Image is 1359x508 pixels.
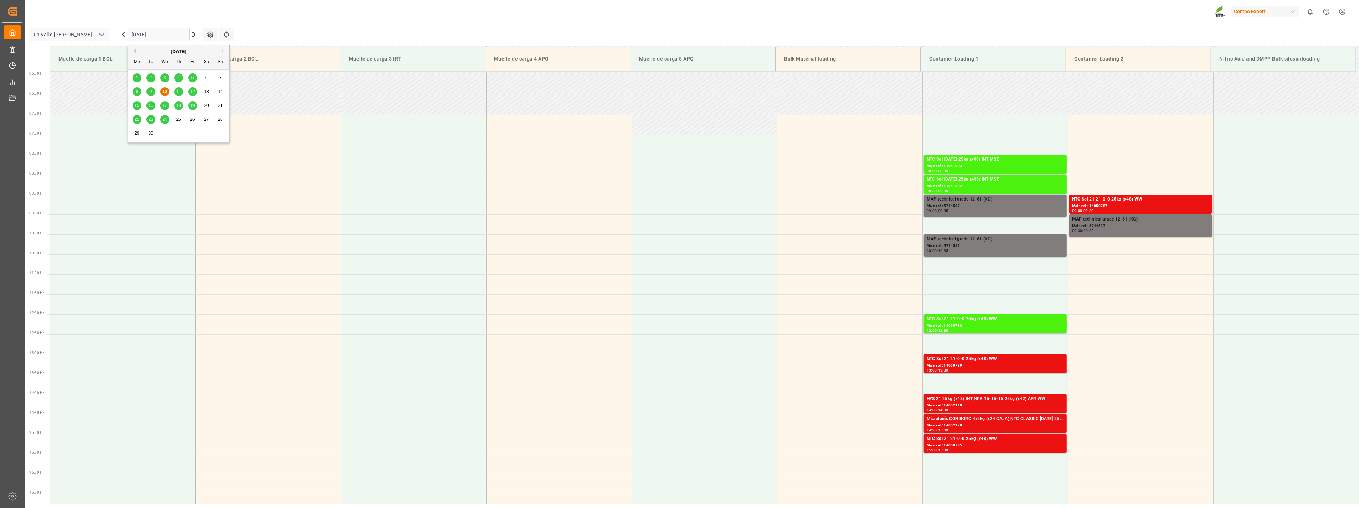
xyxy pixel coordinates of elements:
span: 13:00 Hr [29,351,44,355]
div: Choose Wednesday, September 3rd, 2025 [160,73,169,82]
div: Choose Thursday, September 4th, 2025 [174,73,183,82]
div: Choose Wednesday, September 17th, 2025 [160,101,169,110]
div: NTC Sol 21 21-0-0 25kg (x48) WW [927,316,1064,323]
div: MAP technical grade 12-61 (KG) [927,196,1064,203]
span: 9 [150,89,152,94]
div: Nitric Acid and DMPP Bulk silosunloading [1217,52,1350,66]
div: 15:00 [927,449,937,452]
div: Main ref : 14051002 [927,183,1064,189]
div: Main ref : 14050789 [927,363,1064,369]
span: 25 [176,117,181,122]
span: 15:00 Hr [29,431,44,435]
div: Muelle de carga 1 BOL [56,52,189,66]
span: 17 [162,103,167,108]
span: 1 [136,75,138,80]
div: 09:00 [927,209,937,212]
span: 06:30 Hr [29,92,44,95]
div: Choose Sunday, September 21st, 2025 [216,101,225,110]
span: 08:00 Hr [29,151,44,155]
div: Choose Saturday, September 13th, 2025 [202,87,211,96]
div: - [937,429,938,432]
div: 10:35 [938,249,948,252]
span: 5 [191,75,194,80]
div: Choose Saturday, September 27th, 2025 [202,115,211,124]
span: 10:00 Hr [29,231,44,235]
span: 28 [218,117,222,122]
div: Main ref : 14050787 [1072,203,1209,209]
span: 08:30 Hr [29,171,44,175]
div: Main ref : 5744587 [1072,223,1209,229]
div: 15:30 [938,449,948,452]
span: 13 [204,89,209,94]
span: 16:00 Hr [29,471,44,475]
div: Muelle de carga 5 APQ [636,52,769,66]
span: 14 [218,89,222,94]
div: NTC Sol [DATE] 25kg (x48) INT MSE [927,176,1064,183]
span: 10:30 Hr [29,251,44,255]
span: 4 [177,75,180,80]
div: Choose Sunday, September 14th, 2025 [216,87,225,96]
div: Choose Tuesday, September 2nd, 2025 [146,73,155,82]
div: 09:30 [1072,229,1082,232]
span: 8 [136,89,138,94]
div: - [937,249,938,252]
span: 09:00 Hr [29,191,44,195]
div: Choose Monday, September 8th, 2025 [133,87,141,96]
div: Choose Friday, September 5th, 2025 [188,73,197,82]
span: 09:30 Hr [29,211,44,215]
div: Main ref : 5744587 [927,203,1064,209]
div: HYS 21 25kg (x48) INT;NPK 15-15-15 25kg (x42) AFR WW [927,395,1064,403]
span: 14:00 Hr [29,391,44,395]
div: 14:00 [927,409,937,412]
div: Choose Thursday, September 25th, 2025 [174,115,183,124]
span: 11:30 Hr [29,291,44,295]
div: MAP technical grade 12-61 (KG) [1072,216,1209,223]
div: Muelle de carga 2 BOL [201,52,334,66]
div: - [937,169,938,172]
span: 2 [150,75,152,80]
div: Main ref : 14051003 [927,163,1064,169]
div: Compo Expert [1231,6,1299,17]
span: 20 [204,103,209,108]
span: 27 [204,117,209,122]
div: Main ref : 14052178 [927,423,1064,429]
div: Choose Friday, September 26th, 2025 [188,115,197,124]
div: Fr [188,58,197,67]
span: 16 [148,103,153,108]
div: 08:30 [927,189,937,192]
div: Choose Monday, September 29th, 2025 [133,129,141,138]
div: Choose Monday, September 1st, 2025 [133,73,141,82]
div: Choose Tuesday, September 30th, 2025 [146,129,155,138]
span: 26 [190,117,195,122]
div: 09:00 [938,189,948,192]
span: 11:00 Hr [29,271,44,275]
div: [DATE] [128,48,229,55]
div: Muelle de carga 3 IRT [346,52,479,66]
div: Choose Saturday, September 6th, 2025 [202,73,211,82]
img: Screenshot%202023-09-29%20at%2010.02.21.png_1712312052.png [1215,5,1226,18]
div: NTC Sol [DATE] 25kg (x48) INT MSE [927,156,1064,163]
div: Choose Tuesday, September 23rd, 2025 [146,115,155,124]
span: 13:30 Hr [29,371,44,375]
div: - [937,409,938,412]
div: Choose Monday, September 22nd, 2025 [133,115,141,124]
div: Choose Thursday, September 18th, 2025 [174,101,183,110]
div: 08:00 [927,169,937,172]
div: 12:00 [927,329,937,332]
span: 15 [134,103,139,108]
div: Main ref : 5744587 [927,243,1064,249]
div: NTC Sol 21 21-0-0 25kg (x48) WW [927,356,1064,363]
span: 23 [148,117,153,122]
button: Compo Expert [1231,5,1302,18]
div: MAP technical grade 12-61 (KG) [927,236,1064,243]
input: DD.MM.YYYY [128,28,190,41]
span: 6 [205,75,208,80]
div: Choose Tuesday, September 16th, 2025 [146,101,155,110]
span: 07:00 Hr [29,112,44,115]
div: Sa [202,58,211,67]
div: Choose Tuesday, September 9th, 2025 [146,87,155,96]
span: 24 [162,117,167,122]
span: 12:30 Hr [29,331,44,335]
div: Main ref : 14052118 [927,403,1064,409]
div: Tu [146,58,155,67]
